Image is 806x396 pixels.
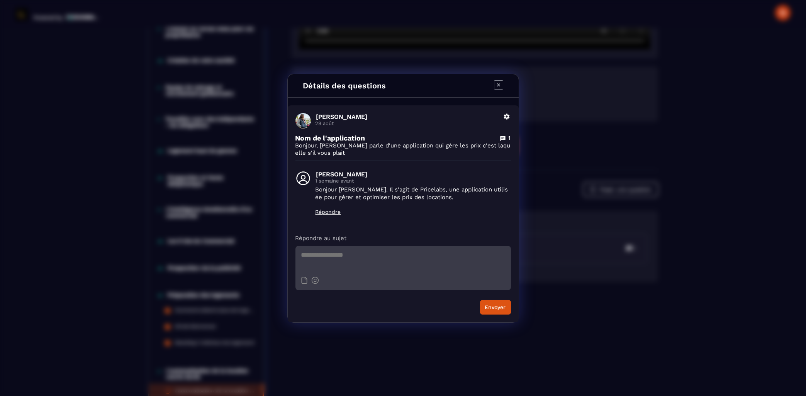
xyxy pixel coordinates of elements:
p: [PERSON_NAME] [316,171,511,178]
p: 1 semaine avant [316,178,511,184]
p: Bonjour, [PERSON_NAME] parle d'une application qui gère les prix c'est laquelle s'il vous plait [295,142,511,157]
p: Nom de l'application [295,134,365,142]
p: 29 août [316,120,499,126]
p: Répondre [316,209,511,215]
button: Envoyer [480,300,511,315]
p: Répondre au sujet [295,234,511,242]
h4: Détails des questions [303,81,386,90]
p: 1 [509,134,511,142]
p: [PERSON_NAME] [316,113,499,120]
p: Bonjour [PERSON_NAME]. Il s'agit de Pricelabs, une application utilisée pour gérer et optimiser l... [316,186,511,201]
